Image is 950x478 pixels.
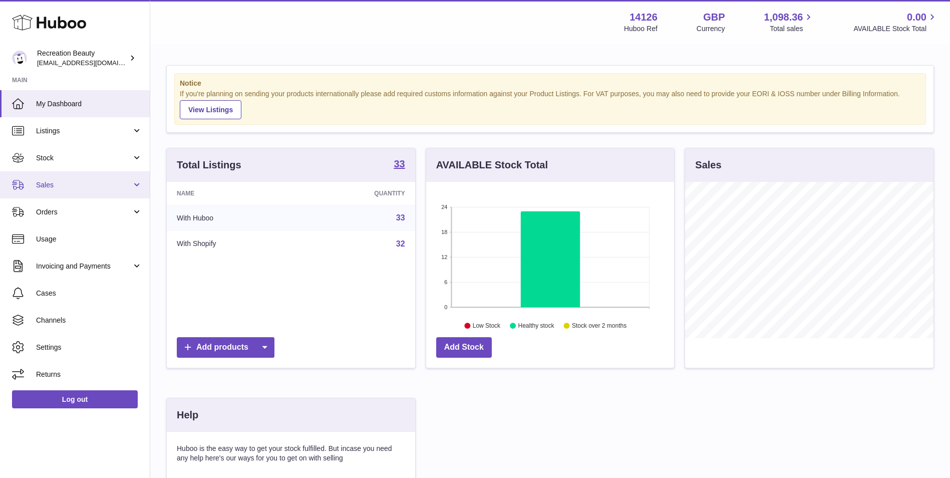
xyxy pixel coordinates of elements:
[36,126,132,136] span: Listings
[12,51,27,66] img: barney@recreationbeauty.com
[36,316,142,325] span: Channels
[177,158,241,172] h3: Total Listings
[167,231,300,257] td: With Shopify
[764,11,815,34] a: 1,098.36 Total sales
[473,322,501,329] text: Low Stock
[444,279,447,285] text: 6
[444,304,447,310] text: 0
[177,444,405,463] p: Huboo is the easy way to get your stock fulfilled. But incase you need any help here's our ways f...
[441,229,447,235] text: 18
[629,11,658,24] strong: 14126
[394,159,405,171] a: 33
[703,11,725,24] strong: GBP
[180,89,920,119] div: If you're planning on sending your products internationally please add required customs informati...
[436,337,492,358] a: Add Stock
[396,240,405,248] a: 32
[180,79,920,88] strong: Notice
[853,24,938,34] span: AVAILABLE Stock Total
[441,204,447,210] text: 24
[572,322,626,329] text: Stock over 2 months
[770,24,814,34] span: Total sales
[36,153,132,163] span: Stock
[436,158,548,172] h3: AVAILABLE Stock Total
[394,159,405,169] strong: 33
[37,59,147,67] span: [EMAIL_ADDRESS][DOMAIN_NAME]
[37,49,127,68] div: Recreation Beauty
[396,213,405,222] a: 33
[907,11,926,24] span: 0.00
[518,322,554,329] text: Healthy stock
[177,408,198,422] h3: Help
[695,158,721,172] h3: Sales
[36,289,142,298] span: Cases
[36,99,142,109] span: My Dashboard
[36,262,132,271] span: Invoicing and Payments
[300,182,415,205] th: Quantity
[697,24,725,34] div: Currency
[764,11,803,24] span: 1,098.36
[441,254,447,260] text: 12
[36,370,142,379] span: Returns
[12,390,138,408] a: Log out
[167,182,300,205] th: Name
[624,24,658,34] div: Huboo Ref
[167,205,300,231] td: With Huboo
[36,180,132,190] span: Sales
[36,234,142,244] span: Usage
[36,343,142,352] span: Settings
[180,100,241,119] a: View Listings
[177,337,274,358] a: Add products
[36,207,132,217] span: Orders
[853,11,938,34] a: 0.00 AVAILABLE Stock Total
